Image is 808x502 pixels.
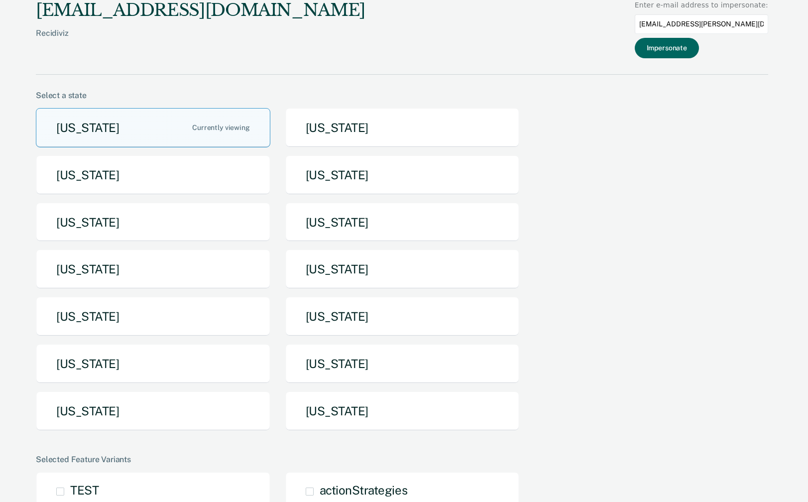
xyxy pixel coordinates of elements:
input: Enter an email to impersonate... [635,14,768,34]
span: TEST [70,483,99,497]
button: [US_STATE] [285,203,520,242]
button: [US_STATE] [36,250,270,289]
button: Impersonate [635,38,699,58]
button: [US_STATE] [285,250,520,289]
span: actionStrategies [320,483,407,497]
button: [US_STATE] [36,344,270,383]
button: [US_STATE] [285,344,520,383]
button: [US_STATE] [36,203,270,242]
div: Selected Feature Variants [36,455,768,464]
div: Recidiviz [36,28,365,54]
button: [US_STATE] [36,155,270,195]
button: [US_STATE] [285,297,520,336]
button: [US_STATE] [36,108,270,147]
button: [US_STATE] [285,108,520,147]
button: [US_STATE] [36,391,270,431]
button: [US_STATE] [285,391,520,431]
div: Select a state [36,91,768,100]
button: [US_STATE] [285,155,520,195]
button: [US_STATE] [36,297,270,336]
